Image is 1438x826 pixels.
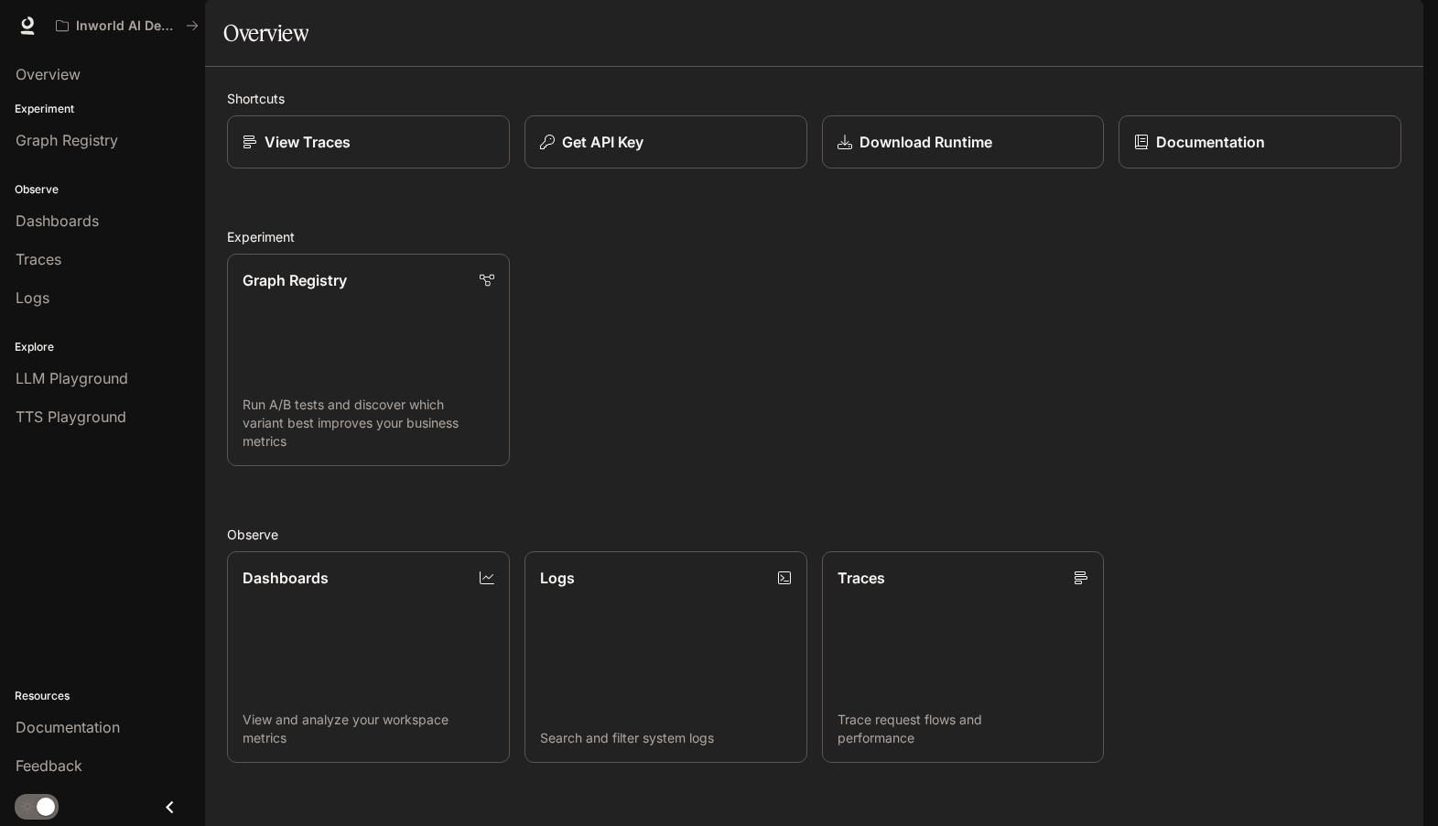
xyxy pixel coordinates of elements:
[822,115,1105,168] a: Download Runtime
[223,15,308,51] h1: Overview
[227,115,510,168] a: View Traces
[860,131,992,153] p: Download Runtime
[243,269,347,291] p: Graph Registry
[227,254,510,466] a: Graph RegistryRun A/B tests and discover which variant best improves your business metrics
[562,131,643,153] p: Get API Key
[822,551,1105,764] a: TracesTrace request flows and performance
[76,18,178,34] p: Inworld AI Demos
[1156,131,1265,153] p: Documentation
[265,131,351,153] p: View Traces
[227,89,1401,108] h2: Shortcuts
[838,567,885,589] p: Traces
[243,567,329,589] p: Dashboards
[524,115,807,168] button: Get API Key
[227,551,510,764] a: DashboardsView and analyze your workspace metrics
[227,227,1401,246] h2: Experiment
[243,711,494,747] p: View and analyze your workspace metrics
[540,567,575,589] p: Logs
[838,711,1089,747] p: Trace request flows and performance
[1119,115,1401,168] a: Documentation
[243,396,494,451] p: Run A/B tests and discover which variant best improves your business metrics
[227,525,1401,544] h2: Observe
[524,551,807,764] a: LogsSearch and filter system logs
[48,7,207,44] button: All workspaces
[540,729,792,747] p: Search and filter system logs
